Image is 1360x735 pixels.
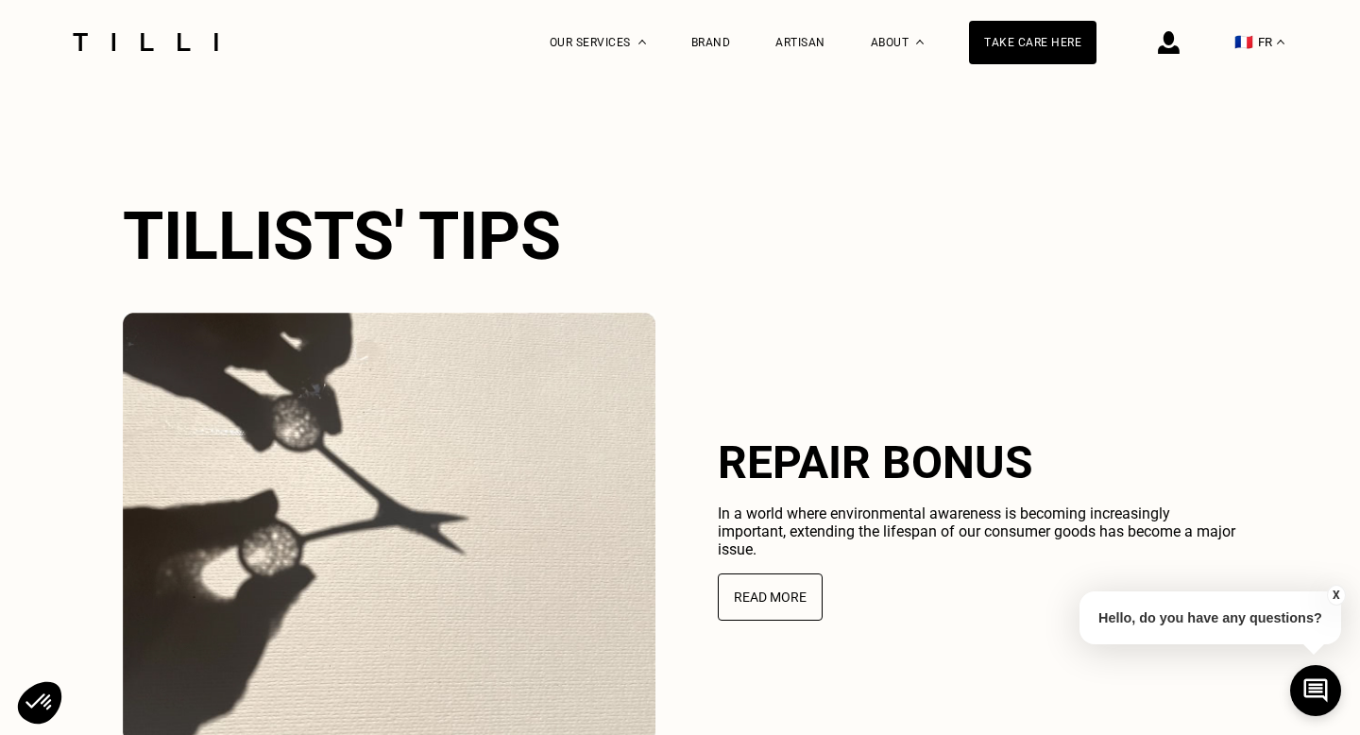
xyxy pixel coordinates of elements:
font: Tillists' Tips [123,197,561,275]
img: Tilli Dressmaking Service Logo [66,33,225,51]
a: Artisan [775,36,825,49]
a: Take care here [969,21,1096,64]
button: Read more [718,573,823,621]
img: connection icon [1158,31,1180,54]
font: 🇫🇷 [1234,33,1253,51]
font: About [871,36,909,49]
button: X [1327,585,1346,606]
font: FR [1258,35,1272,49]
img: drop-down menu [1277,40,1284,44]
img: Drop-down menu [638,40,646,44]
a: Brand [691,36,731,49]
font: Take care here [984,36,1081,49]
font: Read more [734,590,807,605]
font: Repair bonus [718,436,1033,489]
font: X [1333,589,1340,602]
font: Our services [550,36,631,49]
font: In a world where environmental awareness is becoming increasingly important, extending the lifesp... [718,504,1235,558]
font: Hello, do you have any questions? [1098,610,1322,625]
img: About drop-down menu [916,40,924,44]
